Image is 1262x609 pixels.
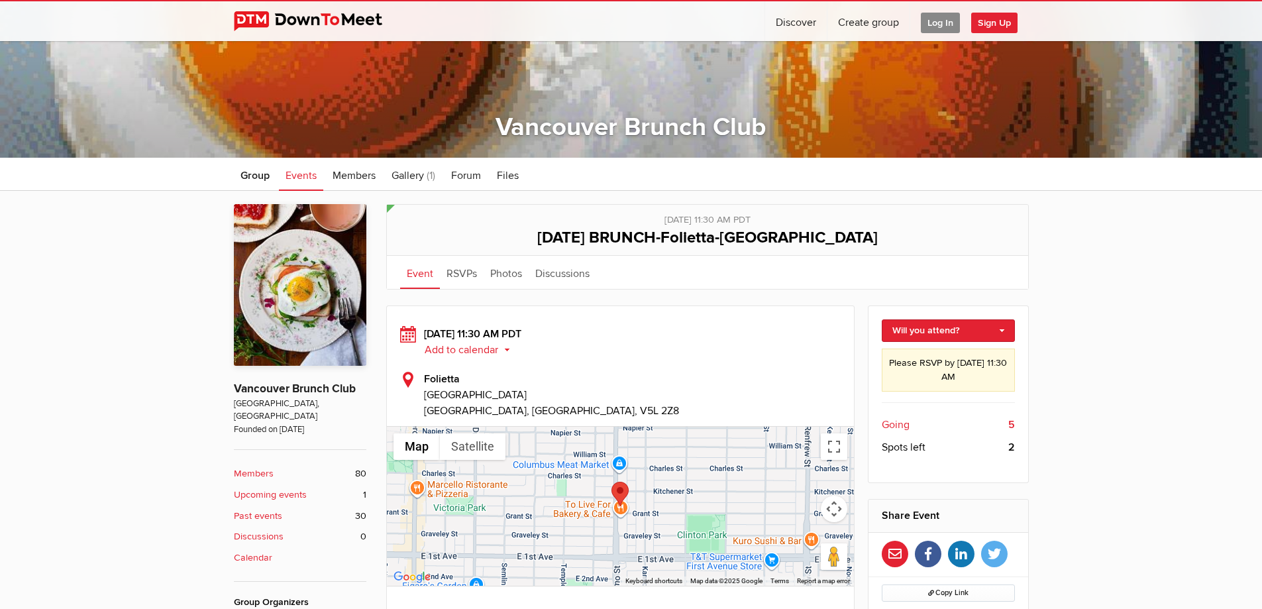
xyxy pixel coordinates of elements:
span: Events [286,169,317,182]
b: 2 [1008,439,1015,455]
span: 80 [355,467,366,481]
span: Map data ©2025 Google [690,577,762,584]
b: Folietta [424,372,460,386]
span: Copy Link [928,588,969,597]
a: Files [490,158,525,191]
span: Forum [451,169,481,182]
a: Log In [910,1,971,41]
a: Will you attend? [882,319,1015,342]
a: Discussions [529,256,596,289]
b: Upcoming events [234,488,307,502]
a: Gallery (1) [385,158,442,191]
a: Event [400,256,440,289]
a: Upcoming events 1 [234,488,366,502]
span: [GEOGRAPHIC_DATA], [GEOGRAPHIC_DATA], V5L 2Z8 [424,404,679,417]
a: Past events 30 [234,509,366,524]
a: Forum [445,158,488,191]
span: Gallery [392,169,424,182]
a: Report a map error [797,577,850,584]
a: Calendar [234,551,366,565]
a: Open this area in Google Maps (opens a new window) [390,569,434,586]
button: Show street map [394,433,440,460]
a: Events [279,158,323,191]
span: [DATE] BRUNCH-Folietta-[GEOGRAPHIC_DATA] [537,228,878,247]
span: Files [497,169,519,182]
a: Photos [484,256,529,289]
a: Members 80 [234,467,366,481]
span: Sign Up [971,13,1018,33]
span: [GEOGRAPHIC_DATA] [424,387,841,403]
span: Members [333,169,376,182]
a: Discussions 0 [234,529,366,544]
span: 0 [360,529,366,544]
a: Discover [765,1,827,41]
button: Copy Link [882,584,1015,602]
a: RSVPs [440,256,484,289]
b: Members [234,467,274,481]
a: Terms (opens in new tab) [770,577,789,584]
b: Past events [234,509,282,524]
div: [DATE] 11:30 AM PDT [400,205,1015,227]
span: Founded on [DATE] [234,423,366,436]
b: 5 [1008,417,1015,433]
span: Group [240,169,270,182]
span: 30 [355,509,366,524]
button: Drag Pegman onto the map to open Street View [821,543,847,570]
img: Google [390,569,434,586]
b: Discussions [234,529,284,544]
a: Group [234,158,276,191]
h2: Share Event [882,500,1015,531]
span: Going [882,417,910,433]
button: Add to calendar [424,344,520,356]
img: DownToMeet [234,11,403,31]
a: Sign Up [971,1,1028,41]
button: Keyboard shortcuts [625,577,682,586]
button: Map camera controls [821,496,847,522]
span: (1) [427,169,435,182]
a: Vancouver Brunch Club [234,382,356,396]
b: Calendar [234,551,272,565]
div: [DATE] 11:30 AM PDT [400,326,841,358]
div: Please RSVP by [DATE] 11:30 AM [882,349,1015,392]
span: 1 [363,488,366,502]
span: Spots left [882,439,925,455]
span: [GEOGRAPHIC_DATA], [GEOGRAPHIC_DATA] [234,398,366,423]
a: Members [326,158,382,191]
span: Log In [921,13,960,33]
img: Vancouver Brunch Club [234,204,366,366]
a: Vancouver Brunch Club [496,112,766,142]
button: Toggle fullscreen view [821,433,847,460]
button: Show satellite imagery [440,433,505,460]
a: Create group [827,1,910,41]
